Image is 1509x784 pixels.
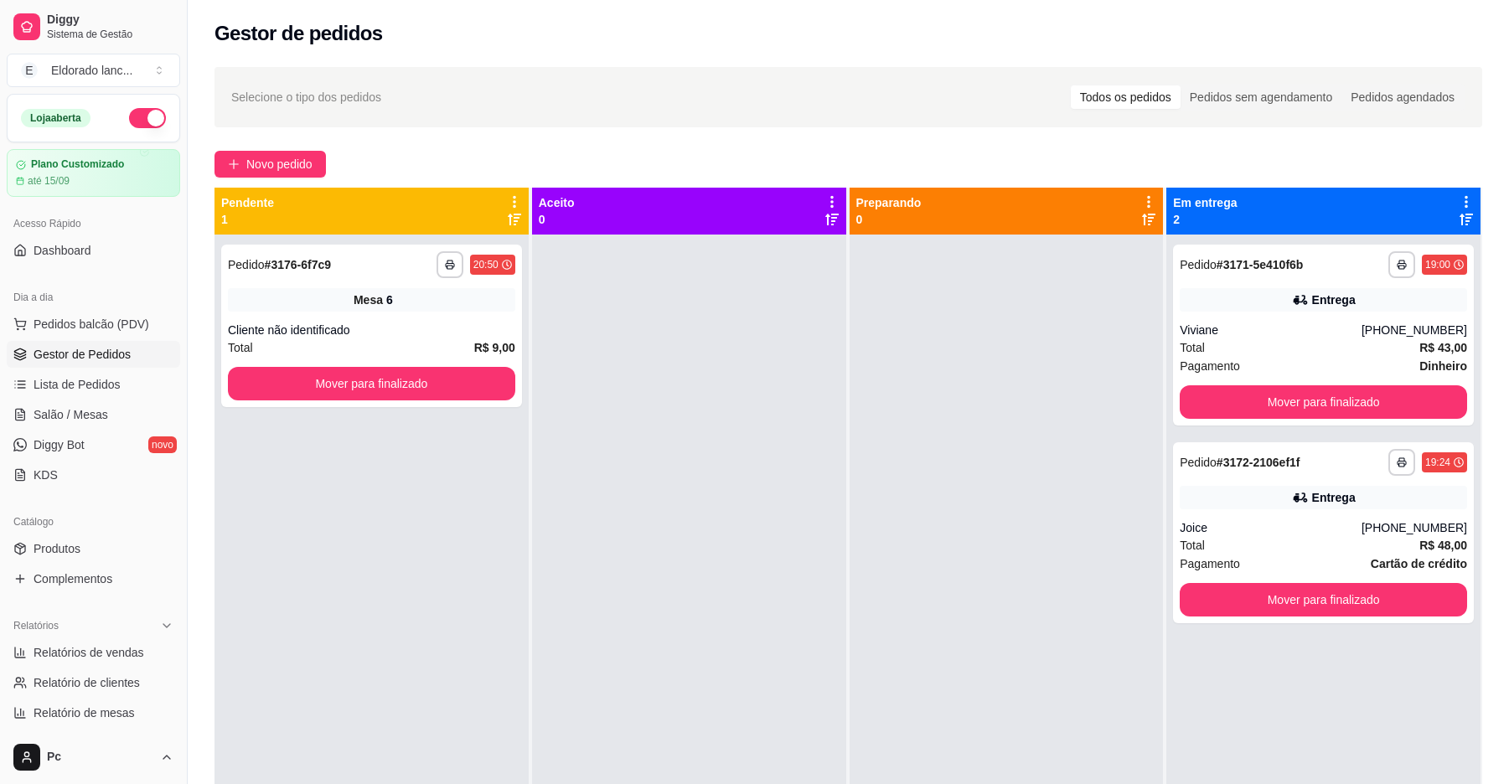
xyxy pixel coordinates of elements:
[1425,456,1450,469] div: 19:24
[7,699,180,726] a: Relatório de mesas
[228,158,240,170] span: plus
[21,62,38,79] span: E
[231,88,381,106] span: Selecione o tipo dos pedidos
[7,401,180,428] a: Salão / Mesas
[1341,85,1464,109] div: Pedidos agendados
[7,565,180,592] a: Complementos
[228,367,515,400] button: Mover para finalizado
[34,674,140,691] span: Relatório de clientes
[34,346,131,363] span: Gestor de Pedidos
[1217,456,1300,469] strong: # 3172-2106ef1f
[1173,211,1237,228] p: 2
[47,13,173,28] span: Diggy
[1180,385,1467,419] button: Mover para finalizado
[34,316,149,333] span: Pedidos balcão (PDV)
[354,291,383,308] span: Mesa
[214,151,326,178] button: Novo pedido
[1425,258,1450,271] div: 19:00
[1362,519,1467,536] div: [PHONE_NUMBER]
[7,639,180,666] a: Relatórios de vendas
[7,237,180,264] a: Dashboard
[856,194,922,211] p: Preparando
[1180,519,1362,536] div: Joice
[1180,536,1205,554] span: Total
[539,211,575,228] p: 0
[7,311,180,338] button: Pedidos balcão (PDV)
[1371,557,1467,570] strong: Cartão de crédito
[1180,357,1240,375] span: Pagamento
[246,155,313,173] span: Novo pedido
[7,535,180,562] a: Produtos
[1312,291,1356,308] div: Entrega
[1180,338,1205,357] span: Total
[7,371,180,398] a: Lista de Pedidos
[474,341,515,354] strong: R$ 9,00
[856,211,922,228] p: 0
[1312,489,1356,506] div: Entrega
[7,149,180,197] a: Plano Customizadoaté 15/09
[47,750,153,765] span: Pc
[386,291,393,308] div: 6
[539,194,575,211] p: Aceito
[31,158,124,171] article: Plano Customizado
[7,284,180,311] div: Dia a dia
[228,338,253,357] span: Total
[1180,583,1467,616] button: Mover para finalizado
[7,508,180,535] div: Catálogo
[1419,359,1467,373] strong: Dinheiro
[7,431,180,458] a: Diggy Botnovo
[34,467,58,483] span: KDS
[1181,85,1341,109] div: Pedidos sem agendamento
[1362,322,1467,338] div: [PHONE_NUMBER]
[1419,539,1467,552] strong: R$ 48,00
[34,704,135,721] span: Relatório de mesas
[221,194,274,211] p: Pendente
[7,7,180,47] a: DiggySistema de Gestão
[1419,341,1467,354] strong: R$ 43,00
[7,737,180,777] button: Pc
[228,258,265,271] span: Pedido
[1180,554,1240,573] span: Pagamento
[7,54,180,87] button: Select a team
[7,210,180,237] div: Acesso Rápido
[1217,258,1304,271] strong: # 3171-5e410f6b
[13,619,59,632] span: Relatórios
[214,20,383,47] h2: Gestor de pedidos
[1071,85,1181,109] div: Todos os pedidos
[34,644,144,661] span: Relatórios de vendas
[221,211,274,228] p: 1
[34,436,85,453] span: Diggy Bot
[7,730,180,756] a: Relatório de fidelidadenovo
[28,174,70,188] article: até 15/09
[228,322,515,338] div: Cliente não identificado
[34,406,108,423] span: Salão / Mesas
[34,570,112,587] span: Complementos
[1180,322,1362,338] div: Viviane
[47,28,173,41] span: Sistema de Gestão
[1180,456,1217,469] span: Pedido
[21,109,90,127] div: Loja aberta
[7,669,180,696] a: Relatório de clientes
[1180,258,1217,271] span: Pedido
[34,376,121,393] span: Lista de Pedidos
[34,540,80,557] span: Produtos
[129,108,166,128] button: Alterar Status
[473,258,499,271] div: 20:50
[34,242,91,259] span: Dashboard
[265,258,331,271] strong: # 3176-6f7c9
[51,62,132,79] div: Eldorado lanc ...
[7,462,180,488] a: KDS
[7,341,180,368] a: Gestor de Pedidos
[1173,194,1237,211] p: Em entrega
